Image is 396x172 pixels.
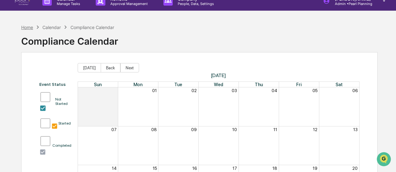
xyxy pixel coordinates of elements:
[120,63,139,72] button: Next
[42,25,61,30] div: Calendar
[6,91,11,96] div: 🔎
[330,2,374,6] p: Admin • Pearl Planning
[12,78,40,85] span: Preclearance
[45,79,50,84] div: 🗄️
[173,2,217,6] p: People, Data, Settings
[273,166,277,171] button: 18
[4,88,42,99] a: 🔎Data Lookup
[232,88,237,93] button: 03
[352,166,358,171] button: 20
[272,88,277,93] button: 04
[21,25,33,30] div: Home
[313,127,317,132] button: 12
[78,72,360,78] span: [DATE]
[112,166,117,171] button: 14
[94,82,102,87] span: Sun
[70,25,114,30] div: Compliance Calendar
[12,90,39,96] span: Data Lookup
[101,63,120,72] button: Back
[4,76,43,87] a: 🖐️Preclearance
[6,47,17,59] img: 1746055101610-c473b297-6a78-478c-a979-82029cc54cd1
[232,127,237,132] button: 10
[21,47,102,54] div: Start new chat
[313,166,317,171] button: 19
[6,79,11,84] div: 🖐️
[191,88,197,93] button: 02
[55,97,71,106] div: Not Started
[174,82,182,87] span: Tue
[192,166,197,171] button: 16
[52,143,71,148] div: Completed
[255,82,263,87] span: Thu
[152,88,157,93] button: 01
[312,88,317,93] button: 05
[43,76,80,87] a: 🗄️Attestations
[133,82,142,87] span: Mon
[111,127,117,132] button: 07
[78,63,101,72] button: [DATE]
[58,121,71,125] div: Started
[106,49,113,57] button: Start new chat
[52,2,83,6] p: Manage Tasks
[21,54,79,59] div: We're available if you need us!
[151,127,157,132] button: 08
[105,2,151,6] p: Approval Management
[376,151,393,168] iframe: Open customer support
[336,82,343,87] span: Sat
[112,88,117,93] button: 31
[44,105,75,110] a: Powered byPylon
[191,127,197,132] button: 09
[214,82,223,87] span: Wed
[6,13,113,23] p: How can we help?
[352,88,358,93] button: 06
[353,127,358,132] button: 13
[273,127,277,132] button: 11
[233,166,237,171] button: 17
[296,82,302,87] span: Fri
[51,78,77,85] span: Attestations
[153,166,157,171] button: 15
[62,106,75,110] span: Pylon
[39,82,71,87] div: Event Status
[21,31,118,47] div: Compliance Calendar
